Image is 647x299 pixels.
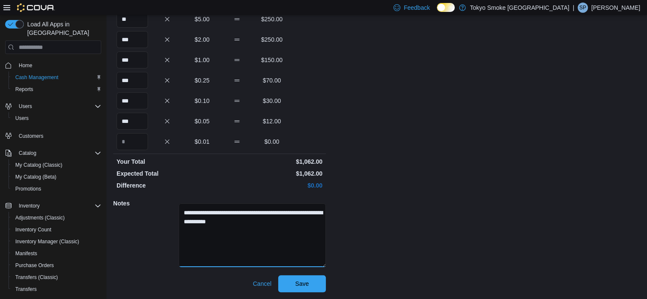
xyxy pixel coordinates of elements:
[256,15,288,23] p: $250.00
[12,236,83,247] a: Inventory Manager (Classic)
[15,201,43,211] button: Inventory
[12,160,101,170] span: My Catalog (Classic)
[9,248,105,259] button: Manifests
[256,35,288,44] p: $250.00
[15,60,101,71] span: Home
[117,133,148,150] input: Quantity
[9,236,105,248] button: Inventory Manager (Classic)
[9,83,105,95] button: Reports
[113,195,177,212] h5: Notes
[12,113,32,123] a: Users
[117,92,148,109] input: Quantity
[19,103,32,110] span: Users
[19,202,40,209] span: Inventory
[117,31,148,48] input: Quantity
[470,3,570,13] p: Tokyo Smoke [GEOGRAPHIC_DATA]
[15,214,65,221] span: Adjustments (Classic)
[9,112,105,124] button: Users
[15,101,101,111] span: Users
[9,171,105,183] button: My Catalog (Beta)
[117,181,218,190] p: Difference
[9,71,105,83] button: Cash Management
[117,72,148,89] input: Quantity
[221,157,322,166] p: $1,062.00
[12,113,101,123] span: Users
[15,286,37,293] span: Transfers
[186,56,218,64] p: $1.00
[15,274,58,281] span: Transfers (Classic)
[19,150,36,157] span: Catalog
[12,272,61,282] a: Transfers (Classic)
[12,72,101,83] span: Cash Management
[15,185,41,192] span: Promotions
[117,169,218,178] p: Expected Total
[256,56,288,64] p: $150.00
[578,3,588,13] div: Sara Pascal
[19,133,43,140] span: Customers
[278,275,326,292] button: Save
[15,148,101,158] span: Catalog
[17,3,55,12] img: Cova
[12,213,68,223] a: Adjustments (Classic)
[256,97,288,105] p: $30.00
[12,260,101,271] span: Purchase Orders
[15,250,37,257] span: Manifests
[117,51,148,68] input: Quantity
[12,284,40,294] a: Transfers
[15,201,101,211] span: Inventory
[12,284,101,294] span: Transfers
[15,130,101,141] span: Customers
[186,117,218,125] p: $0.05
[253,279,271,288] span: Cancel
[2,100,105,112] button: Users
[256,137,288,146] p: $0.00
[12,272,101,282] span: Transfers (Classic)
[186,35,218,44] p: $2.00
[9,224,105,236] button: Inventory Count
[579,3,586,13] span: SP
[2,200,105,212] button: Inventory
[9,159,105,171] button: My Catalog (Classic)
[573,3,574,13] p: |
[12,213,101,223] span: Adjustments (Classic)
[295,279,309,288] span: Save
[117,157,218,166] p: Your Total
[186,76,218,85] p: $0.25
[12,84,101,94] span: Reports
[256,76,288,85] p: $70.00
[12,236,101,247] span: Inventory Manager (Classic)
[221,181,322,190] p: $0.00
[15,226,51,233] span: Inventory Count
[15,131,47,141] a: Customers
[12,72,62,83] a: Cash Management
[591,3,640,13] p: [PERSON_NAME]
[15,262,54,269] span: Purchase Orders
[2,129,105,142] button: Customers
[24,20,101,37] span: Load All Apps in [GEOGRAPHIC_DATA]
[12,248,40,259] a: Manifests
[15,74,58,81] span: Cash Management
[12,172,101,182] span: My Catalog (Beta)
[437,3,455,12] input: Dark Mode
[12,184,101,194] span: Promotions
[12,172,60,182] a: My Catalog (Beta)
[256,117,288,125] p: $12.00
[221,169,322,178] p: $1,062.00
[186,15,218,23] p: $5.00
[12,248,101,259] span: Manifests
[12,225,101,235] span: Inventory Count
[9,259,105,271] button: Purchase Orders
[9,271,105,283] button: Transfers (Classic)
[12,225,55,235] a: Inventory Count
[15,162,63,168] span: My Catalog (Classic)
[9,283,105,295] button: Transfers
[404,3,430,12] span: Feedback
[15,174,57,180] span: My Catalog (Beta)
[19,62,32,69] span: Home
[12,84,37,94] a: Reports
[186,97,218,105] p: $0.10
[117,11,148,28] input: Quantity
[12,160,66,170] a: My Catalog (Classic)
[15,238,79,245] span: Inventory Manager (Classic)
